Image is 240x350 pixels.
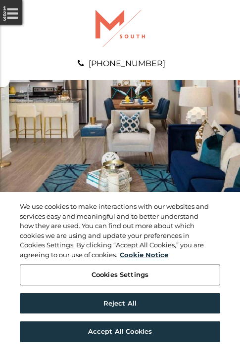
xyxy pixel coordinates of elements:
img: A graphic with a red M and the word SOUTH. [96,10,145,47]
button: Cookies Settings [20,265,220,285]
button: Reject All [20,293,220,314]
a: More information about your privacy [120,251,168,259]
button: Accept All Cookies [20,321,220,342]
div: We use cookies to make interactions with our websites and services easy and meaningful and to bet... [20,202,209,260]
a: [PHONE_NUMBER] [89,59,165,68]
